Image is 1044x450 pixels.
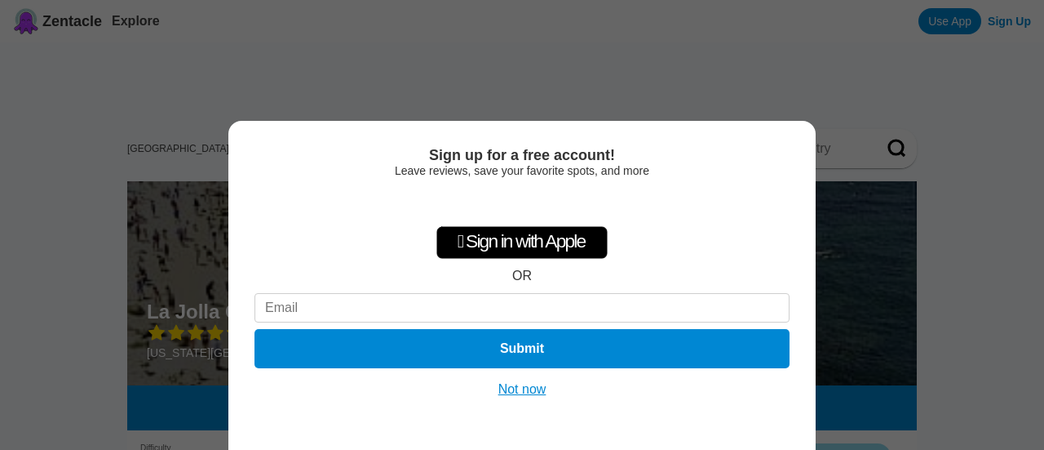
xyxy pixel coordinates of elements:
iframe: Sign in with Google Button [440,185,605,221]
div: OR [512,269,532,283]
button: Not now [493,381,551,398]
button: Submit [254,329,790,368]
div: Leave reviews, save your favorite spots, and more [254,164,790,177]
input: Email [254,293,790,323]
div: Sign in with Apple [436,226,608,259]
div: Sign up for a free account! [254,147,790,164]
